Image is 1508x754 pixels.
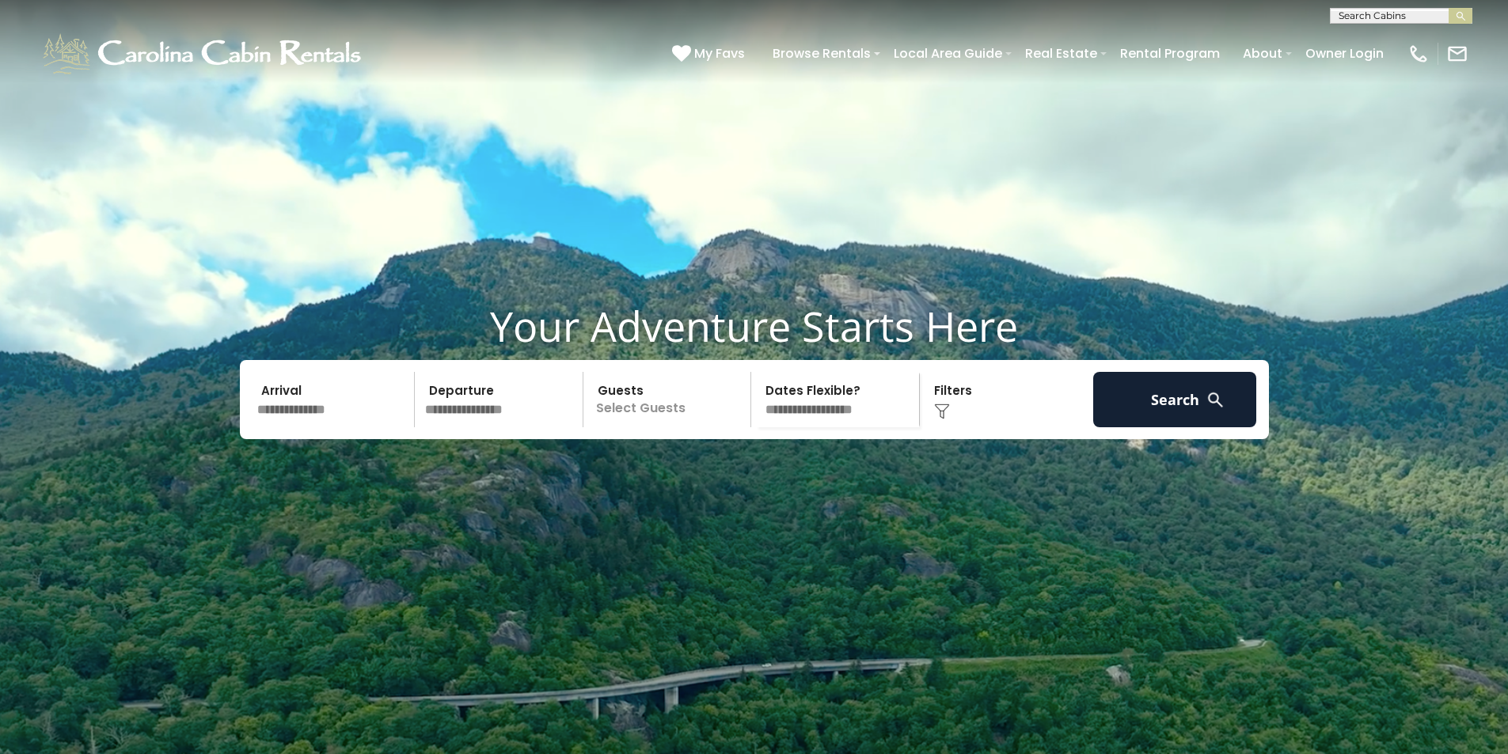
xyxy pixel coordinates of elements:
[40,30,368,78] img: White-1-1-2.png
[12,301,1496,350] h1: Your Adventure Starts Here
[1446,43,1468,65] img: mail-regular-white.png
[1407,43,1430,65] img: phone-regular-white.png
[1235,40,1290,67] a: About
[934,404,950,419] img: filter--v1.png
[1112,40,1228,67] a: Rental Program
[1297,40,1392,67] a: Owner Login
[1017,40,1105,67] a: Real Estate
[588,372,751,427] p: Select Guests
[1206,390,1225,410] img: search-regular-white.png
[672,44,749,64] a: My Favs
[1093,372,1257,427] button: Search
[765,40,879,67] a: Browse Rentals
[694,44,745,63] span: My Favs
[886,40,1010,67] a: Local Area Guide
